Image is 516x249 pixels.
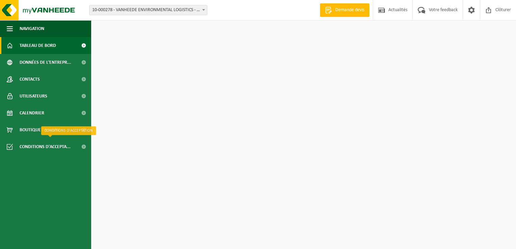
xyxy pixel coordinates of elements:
[320,3,369,17] a: Demande devis
[20,54,71,71] span: Données de l'entrepr...
[20,71,40,88] span: Contacts
[20,105,44,121] span: Calendrier
[20,138,71,155] span: Conditions d'accepta...
[334,7,366,13] span: Demande devis
[20,20,44,37] span: Navigation
[20,121,60,138] span: Boutique en ligne
[89,5,207,15] span: 10-000278 - VANHEEDE ENVIRONMENTAL LOGISTICS - QUEVY - QUÉVY-LE-GRAND
[20,37,56,54] span: Tableau de bord
[20,88,47,105] span: Utilisateurs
